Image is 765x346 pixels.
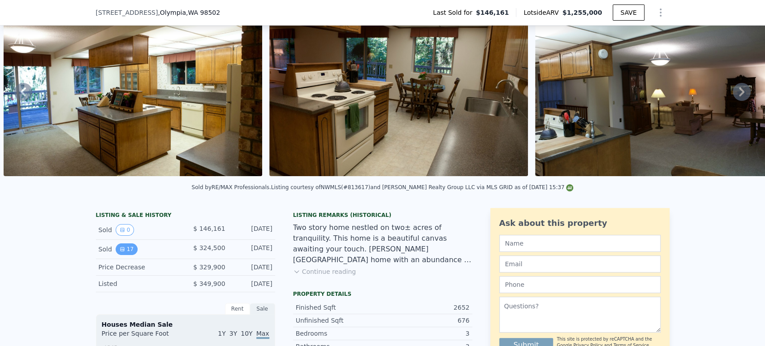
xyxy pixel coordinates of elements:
[499,255,661,272] input: Email
[102,320,269,329] div: Houses Median Sale
[99,243,178,255] div: Sold
[293,212,472,219] div: Listing Remarks (Historical)
[269,4,528,176] img: Sale: 130990565 Parcel: 97188805
[158,8,220,17] span: , Olympia
[499,235,661,252] input: Name
[116,243,138,255] button: View historical data
[476,8,509,17] span: $146,161
[186,9,220,16] span: , WA 98502
[523,8,562,17] span: Lotside ARV
[566,184,573,191] img: NWMLS Logo
[271,184,574,190] div: Listing courtesy of NWMLS (#813617) and [PERSON_NAME] Realty Group LLC via MLS GRID as of [DATE] ...
[256,330,269,339] span: Max
[116,224,134,236] button: View historical data
[233,224,272,236] div: [DATE]
[96,8,158,17] span: [STREET_ADDRESS]
[499,276,661,293] input: Phone
[613,4,644,21] button: SAVE
[383,329,470,338] div: 3
[225,303,250,315] div: Rent
[296,303,383,312] div: Finished Sqft
[433,8,476,17] span: Last Sold for
[293,267,356,276] button: Continue reading
[652,4,670,22] button: Show Options
[296,329,383,338] div: Bedrooms
[562,9,602,16] span: $1,255,000
[499,217,661,229] div: Ask about this property
[241,330,252,337] span: 10Y
[233,263,272,272] div: [DATE]
[193,280,225,287] span: $ 349,900
[193,264,225,271] span: $ 329,900
[4,4,262,176] img: Sale: 130990565 Parcel: 97188805
[96,212,275,221] div: LISTING & SALE HISTORY
[102,329,186,343] div: Price per Square Foot
[293,222,472,265] div: Two story home nestled on two± acres of tranquility. This home is a beautiful canvas awaiting you...
[99,263,178,272] div: Price Decrease
[233,279,272,288] div: [DATE]
[383,316,470,325] div: 676
[250,303,275,315] div: Sale
[383,303,470,312] div: 2652
[233,243,272,255] div: [DATE]
[99,279,178,288] div: Listed
[218,330,225,337] span: 1Y
[193,244,225,251] span: $ 324,500
[296,316,383,325] div: Unfinished Sqft
[99,224,178,236] div: Sold
[193,225,225,232] span: $ 146,161
[192,184,271,190] div: Sold by RE/MAX Professionals .
[293,290,472,298] div: Property details
[229,330,237,337] span: 3Y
